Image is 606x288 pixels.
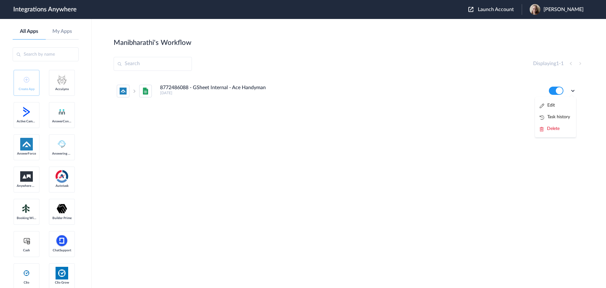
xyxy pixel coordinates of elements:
span: Create App [17,87,36,91]
span: Clio [17,281,36,285]
img: builder-prime-logo.svg [56,202,68,215]
img: clio-logo.svg [23,269,30,277]
a: All Apps [13,28,46,34]
span: Anywhere Works [17,184,36,188]
span: Cash [17,248,36,252]
span: 1 [556,61,559,66]
img: Clio.jpg [56,267,68,279]
span: AccuLynx [52,87,72,91]
h2: Manibharathi's Workflow [114,39,191,47]
img: cash-logo.svg [23,237,31,245]
span: Booking Widget [17,216,36,220]
span: Delete [547,126,560,131]
span: Launch Account [478,7,514,12]
img: Answering_service.png [56,138,68,150]
h4: 8772486088 - GSheet Internal - Ace Handyman [160,85,266,91]
h1: Integrations Anywhere [13,6,77,13]
span: Answering Service [52,152,72,156]
span: Clio Grow [52,281,72,285]
img: lilu-profile.png [530,4,540,15]
span: ChatSupport [52,248,72,252]
h4: Displaying - [533,61,564,67]
span: [PERSON_NAME] [544,7,584,13]
span: 1 [561,61,564,66]
a: Task history [540,115,570,119]
span: AnswerConnect [52,119,72,123]
h5: [DATE] [160,91,540,95]
img: Setmore_Logo.svg [20,203,33,214]
img: launch-acct-icon.svg [468,7,473,12]
input: Search by name [13,47,79,61]
span: Builder Prime [52,216,72,220]
img: aww.png [20,171,33,182]
input: Search [114,57,192,71]
span: Active Campaign [17,119,36,123]
a: My Apps [46,28,79,34]
span: AnswerForce [17,152,36,156]
button: Launch Account [468,7,522,13]
a: Edit [540,103,555,107]
img: active-campaign-logo.svg [20,106,33,118]
img: answerconnect-logo.svg [58,108,66,116]
span: Autotask [52,184,72,188]
img: acculynx-logo.svg [56,73,68,86]
img: add-icon.svg [24,77,29,83]
img: autotask.png [56,170,68,183]
img: chatsupport-icon.svg [56,235,68,247]
img: af-app-logo.svg [20,138,33,150]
